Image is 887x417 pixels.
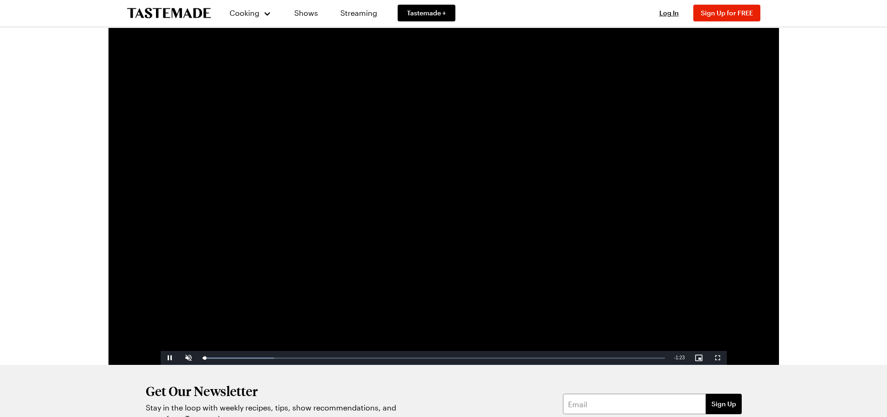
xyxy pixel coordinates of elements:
button: Log In [650,8,688,18]
span: Sign Up [711,399,736,409]
video-js: Video Player [161,47,727,365]
a: To Tastemade Home Page [127,8,211,19]
span: Tastemade + [407,8,446,18]
a: Tastemade + [398,5,455,21]
button: Pause [161,351,179,365]
span: 1:23 [676,355,684,360]
span: Log In [659,9,679,17]
span: - [674,355,676,360]
button: Sign Up [706,394,742,414]
button: Cooking [230,2,272,24]
h2: Get Our Newsletter [146,383,402,398]
button: Sign Up for FREE [693,5,760,21]
span: Cooking [230,8,259,17]
input: Email [563,394,706,414]
button: Picture-in-Picture [690,351,708,365]
button: Unmute [179,351,198,365]
span: Sign Up for FREE [701,9,753,17]
button: Fullscreen [708,351,727,365]
div: Progress Bar [203,357,665,359]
